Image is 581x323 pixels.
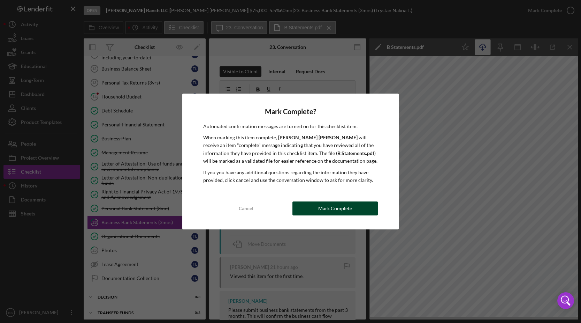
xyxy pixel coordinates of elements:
p: When marking this item complete, will receive an item "complete" message indicating that you have... [203,134,377,165]
button: Mark Complete [292,201,378,215]
b: [PERSON_NAME] [PERSON_NAME] [278,134,357,140]
h4: Mark Complete? [203,108,377,116]
b: B Statements.pdf [337,150,374,156]
div: Mark Complete [318,201,352,215]
p: If you you have any additional questions regarding the information they have provided, click canc... [203,169,377,184]
button: Cancel [203,201,289,215]
p: Automated confirmation messages are turned on for this checklist item. [203,123,377,130]
div: Open Intercom Messenger [557,292,574,309]
div: Cancel [239,201,253,215]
